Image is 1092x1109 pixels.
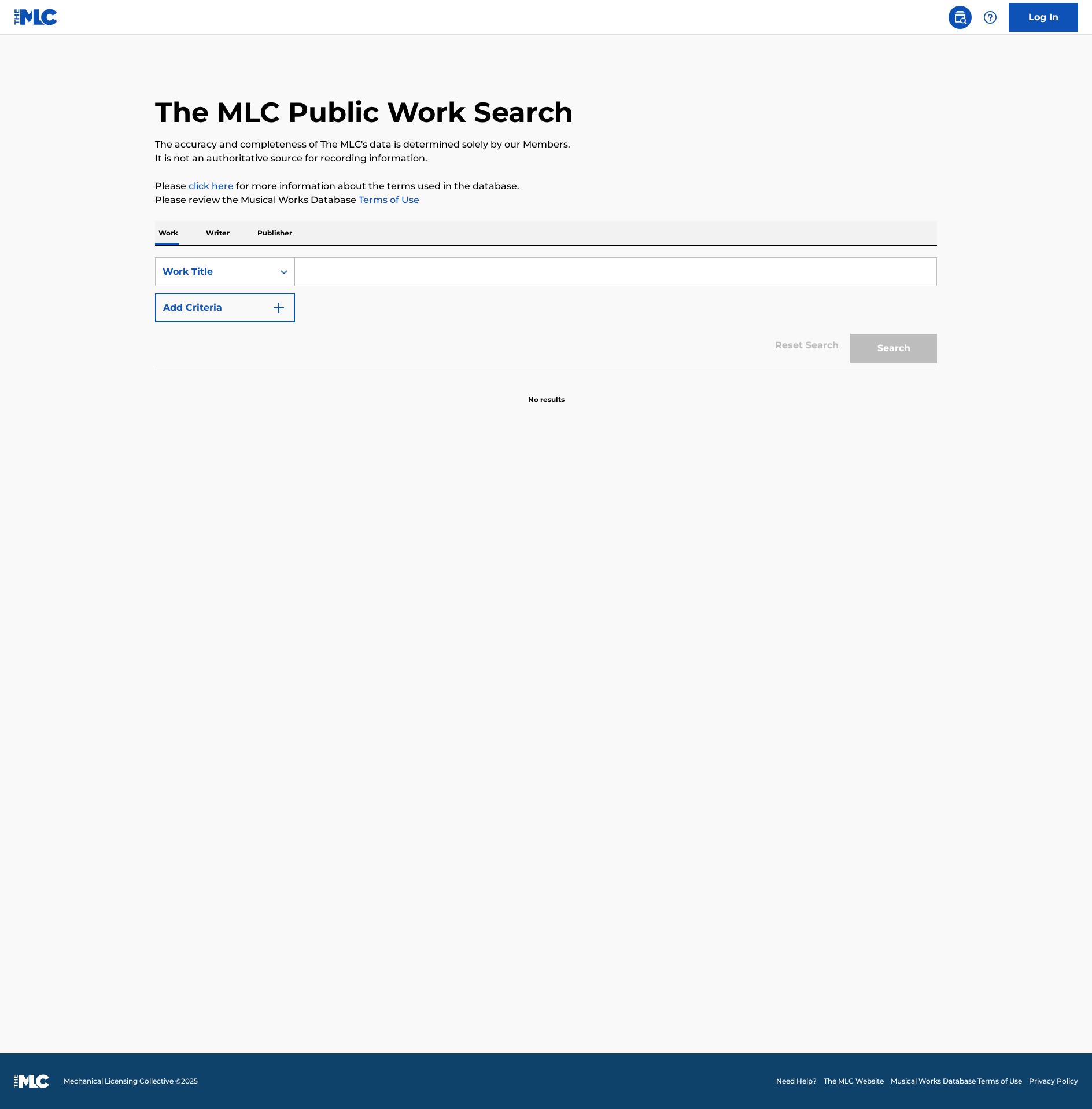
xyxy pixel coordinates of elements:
[776,1076,817,1086] a: Need Help?
[155,152,937,165] p: It is not an authoritative source for recording information.
[254,221,296,245] p: Publisher
[155,293,295,322] button: Add Criteria
[155,221,182,245] p: Work
[1029,1076,1078,1086] a: Privacy Policy
[202,221,233,245] p: Writer
[953,10,967,24] img: search
[163,265,267,279] div: Work Title
[356,194,419,205] a: Terms of Use
[155,193,937,207] p: Please review the Musical Works Database
[891,1076,1022,1086] a: Musical Works Database Terms of Use
[949,6,972,29] a: Public Search
[14,9,58,25] img: MLC Logo
[1009,3,1078,32] a: Log In
[64,1076,198,1086] span: Mechanical Licensing Collective © 2025
[155,257,937,369] form: Search Form
[983,10,997,24] img: help
[155,138,937,152] p: The accuracy and completeness of The MLC's data is determined solely by our Members.
[528,381,565,405] p: No results
[155,95,573,130] h1: The MLC Public Work Search
[14,1074,50,1088] img: logo
[155,179,937,193] p: Please for more information about the terms used in the database.
[189,180,234,191] a: click here
[824,1076,884,1086] a: The MLC Website
[979,6,1002,29] div: Help
[272,301,286,315] img: 9d2ae6d4665cec9f34b9.svg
